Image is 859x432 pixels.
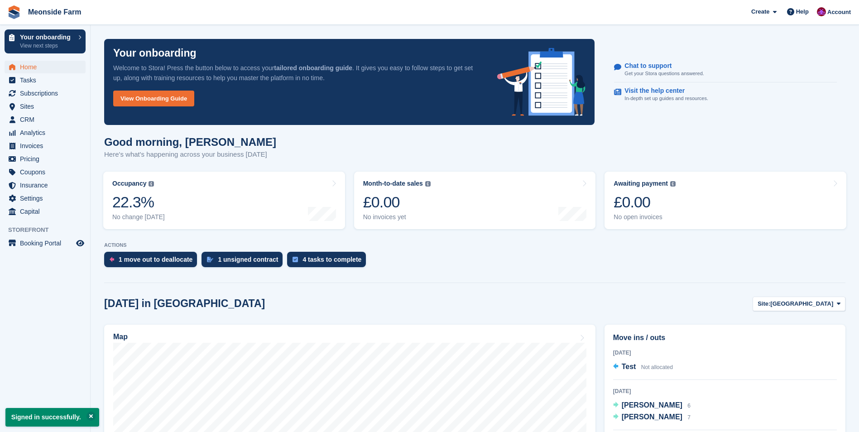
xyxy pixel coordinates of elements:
[641,364,673,370] span: Not allocated
[20,61,74,73] span: Home
[363,193,431,211] div: £0.00
[5,139,86,152] a: menu
[104,242,845,248] p: ACTIONS
[20,100,74,113] span: Sites
[103,172,345,229] a: Occupancy 22.3% No change [DATE]
[624,87,701,95] p: Visit the help center
[8,226,90,235] span: Storefront
[753,297,845,312] button: Site: [GEOGRAPHIC_DATA]
[293,257,298,262] img: task-75834270c22a3079a89374b754ae025e5fb1db73e45f91037f5363f120a921f8.svg
[20,126,74,139] span: Analytics
[104,298,265,310] h2: [DATE] in [GEOGRAPHIC_DATA]
[20,166,74,178] span: Coupons
[614,193,676,211] div: £0.00
[5,153,86,165] a: menu
[20,192,74,205] span: Settings
[5,237,86,250] a: menu
[751,7,769,16] span: Create
[613,400,691,412] a: [PERSON_NAME] 6
[274,64,352,72] strong: tailored onboarding guide
[624,70,704,77] p: Get your Stora questions answered.
[5,100,86,113] a: menu
[497,48,586,116] img: onboarding-info-6c161a55d2c0e0a8cae90662b2fe09162a5109e8cc188191df67fb4f79e88e88.svg
[218,256,278,263] div: 1 unsigned contract
[20,42,74,50] p: View next steps
[75,238,86,249] a: Preview store
[363,180,423,187] div: Month-to-date sales
[113,333,128,341] h2: Map
[5,61,86,73] a: menu
[613,412,691,423] a: [PERSON_NAME] 7
[622,413,682,421] span: [PERSON_NAME]
[827,8,851,17] span: Account
[113,48,197,58] p: Your onboarding
[796,7,809,16] span: Help
[622,401,682,409] span: [PERSON_NAME]
[624,95,708,102] p: In-depth set up guides and resources.
[20,87,74,100] span: Subscriptions
[622,363,636,370] span: Test
[5,74,86,86] a: menu
[113,63,483,83] p: Welcome to Stora! Press the button below to access your . It gives you easy to follow steps to ge...
[614,82,837,107] a: Visit the help center In-depth set up guides and resources.
[5,192,86,205] a: menu
[613,349,837,357] div: [DATE]
[20,153,74,165] span: Pricing
[104,252,202,272] a: 1 move out to deallocate
[687,414,691,421] span: 7
[613,332,837,343] h2: Move ins / outs
[5,166,86,178] a: menu
[112,213,165,221] div: No change [DATE]
[614,180,668,187] div: Awaiting payment
[354,172,596,229] a: Month-to-date sales £0.00 No invoices yet
[113,91,194,106] a: View Onboarding Guide
[7,5,21,19] img: stora-icon-8386f47178a22dfd0bd8f6a31ec36ba5ce8667c1dd55bd0f319d3a0aa187defe.svg
[614,213,676,221] div: No open invoices
[613,361,673,373] a: Test Not allocated
[20,113,74,126] span: CRM
[687,403,691,409] span: 6
[302,256,361,263] div: 4 tasks to complete
[363,213,431,221] div: No invoices yet
[20,34,74,40] p: Your onboarding
[20,205,74,218] span: Capital
[20,237,74,250] span: Booking Portal
[624,62,696,70] p: Chat to support
[5,205,86,218] a: menu
[770,299,833,308] span: [GEOGRAPHIC_DATA]
[5,29,86,53] a: Your onboarding View next steps
[20,179,74,192] span: Insurance
[20,139,74,152] span: Invoices
[5,126,86,139] a: menu
[112,193,165,211] div: 22.3%
[287,252,370,272] a: 4 tasks to complete
[119,256,192,263] div: 1 move out to deallocate
[614,58,837,82] a: Chat to support Get your Stora questions answered.
[613,387,837,395] div: [DATE]
[104,136,276,148] h1: Good morning, [PERSON_NAME]
[112,180,146,187] div: Occupancy
[104,149,276,160] p: Here's what's happening across your business [DATE]
[207,257,213,262] img: contract_signature_icon-13c848040528278c33f63329250d36e43548de30e8caae1d1a13099fd9432cc5.svg
[425,181,431,187] img: icon-info-grey-7440780725fd019a000dd9b08b2336e03edf1995a4989e88bcd33f0948082b44.svg
[202,252,287,272] a: 1 unsigned contract
[758,299,770,308] span: Site:
[605,172,846,229] a: Awaiting payment £0.00 No open invoices
[5,179,86,192] a: menu
[20,74,74,86] span: Tasks
[24,5,85,19] a: Meonside Farm
[817,7,826,16] img: Oliver Atkinson
[670,181,676,187] img: icon-info-grey-7440780725fd019a000dd9b08b2336e03edf1995a4989e88bcd33f0948082b44.svg
[5,408,99,427] p: Signed in successfully.
[149,181,154,187] img: icon-info-grey-7440780725fd019a000dd9b08b2336e03edf1995a4989e88bcd33f0948082b44.svg
[110,257,114,262] img: move_outs_to_deallocate_icon-f764333ba52eb49d3ac5e1228854f67142a1ed5810a6f6cc68b1a99e826820c5.svg
[5,113,86,126] a: menu
[5,87,86,100] a: menu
